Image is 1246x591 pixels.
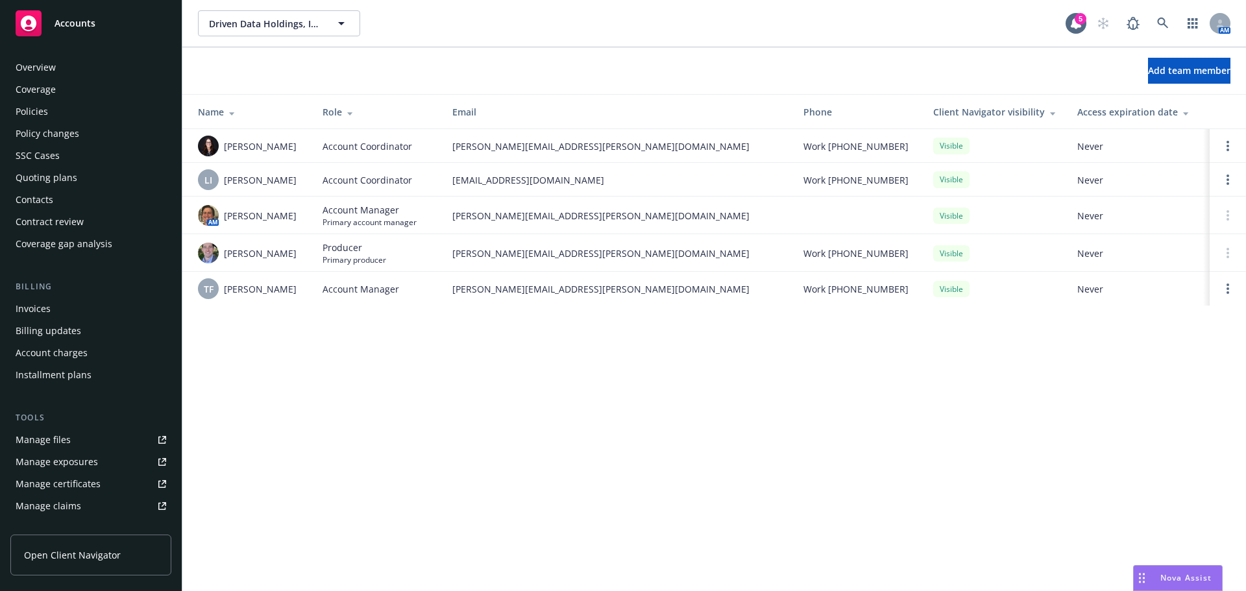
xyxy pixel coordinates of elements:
[224,139,297,153] span: [PERSON_NAME]
[933,138,970,154] div: Visible
[1180,10,1206,36] a: Switch app
[452,105,783,119] div: Email
[10,452,171,472] a: Manage exposures
[224,173,297,187] span: [PERSON_NAME]
[198,136,219,156] img: photo
[204,282,214,296] span: TF
[10,57,171,78] a: Overview
[803,139,909,153] span: Work [PHONE_NUMBER]
[1220,281,1236,296] a: Open options
[1077,247,1199,260] span: Never
[933,208,970,224] div: Visible
[10,79,171,100] a: Coverage
[1148,58,1230,84] button: Add team member
[24,548,121,562] span: Open Client Navigator
[16,320,81,341] div: Billing updates
[803,105,912,119] div: Phone
[452,173,783,187] span: [EMAIL_ADDRESS][DOMAIN_NAME]
[16,518,77,538] div: Manage BORs
[10,101,171,122] a: Policies
[10,365,171,385] a: Installment plans
[16,452,98,472] div: Manage exposures
[16,189,53,210] div: Contacts
[224,209,297,223] span: [PERSON_NAME]
[10,234,171,254] a: Coverage gap analysis
[323,203,417,217] span: Account Manager
[323,241,386,254] span: Producer
[452,139,783,153] span: [PERSON_NAME][EMAIL_ADDRESS][PERSON_NAME][DOMAIN_NAME]
[16,365,92,385] div: Installment plans
[1220,138,1236,154] a: Open options
[198,105,302,119] div: Name
[1075,13,1086,25] div: 5
[10,298,171,319] a: Invoices
[1077,173,1199,187] span: Never
[452,209,783,223] span: [PERSON_NAME][EMAIL_ADDRESS][PERSON_NAME][DOMAIN_NAME]
[10,5,171,42] a: Accounts
[10,167,171,188] a: Quoting plans
[10,518,171,538] a: Manage BORs
[16,343,88,363] div: Account charges
[16,79,56,100] div: Coverage
[10,343,171,363] a: Account charges
[224,247,297,260] span: [PERSON_NAME]
[224,282,297,296] span: [PERSON_NAME]
[16,474,101,494] div: Manage certificates
[198,243,219,263] img: photo
[452,282,783,296] span: [PERSON_NAME][EMAIL_ADDRESS][PERSON_NAME][DOMAIN_NAME]
[933,245,970,261] div: Visible
[1090,10,1116,36] a: Start snowing
[1160,572,1212,583] span: Nova Assist
[16,101,48,122] div: Policies
[204,173,212,187] span: LI
[1077,209,1199,223] span: Never
[16,496,81,516] div: Manage claims
[803,247,909,260] span: Work [PHONE_NUMBER]
[10,474,171,494] a: Manage certificates
[209,17,321,30] span: Driven Data Holdings, Inc
[198,205,219,226] img: photo
[1150,10,1176,36] a: Search
[10,496,171,516] a: Manage claims
[1077,105,1199,119] div: Access expiration date
[16,57,56,78] div: Overview
[10,280,171,293] div: Billing
[16,145,60,166] div: SSC Cases
[16,429,71,450] div: Manage files
[323,282,399,296] span: Account Manager
[10,211,171,232] a: Contract review
[323,173,412,187] span: Account Coordinator
[1134,566,1150,590] div: Drag to move
[10,145,171,166] a: SSC Cases
[452,247,783,260] span: [PERSON_NAME][EMAIL_ADDRESS][PERSON_NAME][DOMAIN_NAME]
[10,189,171,210] a: Contacts
[933,105,1057,119] div: Client Navigator visibility
[933,171,970,187] div: Visible
[10,320,171,341] a: Billing updates
[198,10,360,36] button: Driven Data Holdings, Inc
[323,217,417,228] span: Primary account manager
[16,211,84,232] div: Contract review
[1220,172,1236,187] a: Open options
[1133,565,1223,591] button: Nova Assist
[10,411,171,424] div: Tools
[1077,282,1199,296] span: Never
[16,123,79,144] div: Policy changes
[323,139,412,153] span: Account Coordinator
[1120,10,1146,36] a: Report a Bug
[803,282,909,296] span: Work [PHONE_NUMBER]
[933,281,970,297] div: Visible
[803,173,909,187] span: Work [PHONE_NUMBER]
[10,123,171,144] a: Policy changes
[10,429,171,450] a: Manage files
[16,298,51,319] div: Invoices
[323,254,386,265] span: Primary producer
[55,18,95,29] span: Accounts
[1077,139,1199,153] span: Never
[16,234,112,254] div: Coverage gap analysis
[1148,64,1230,77] span: Add team member
[16,167,77,188] div: Quoting plans
[323,105,432,119] div: Role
